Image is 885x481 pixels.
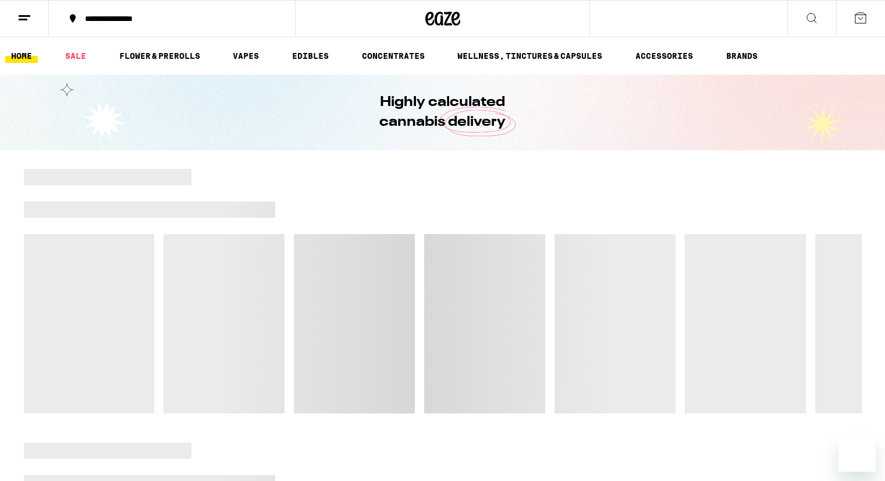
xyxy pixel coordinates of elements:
[838,434,876,472] iframe: Button to launch messaging window
[720,49,763,63] a: BRANDS
[356,49,431,63] a: CONCENTRATES
[113,49,206,63] a: FLOWER & PREROLLS
[630,49,699,63] a: ACCESSORIES
[347,93,539,132] h1: Highly calculated cannabis delivery
[5,49,38,63] a: HOME
[227,49,265,63] a: VAPES
[452,49,608,63] a: WELLNESS, TINCTURES & CAPSULES
[286,49,335,63] a: EDIBLES
[59,49,92,63] a: SALE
